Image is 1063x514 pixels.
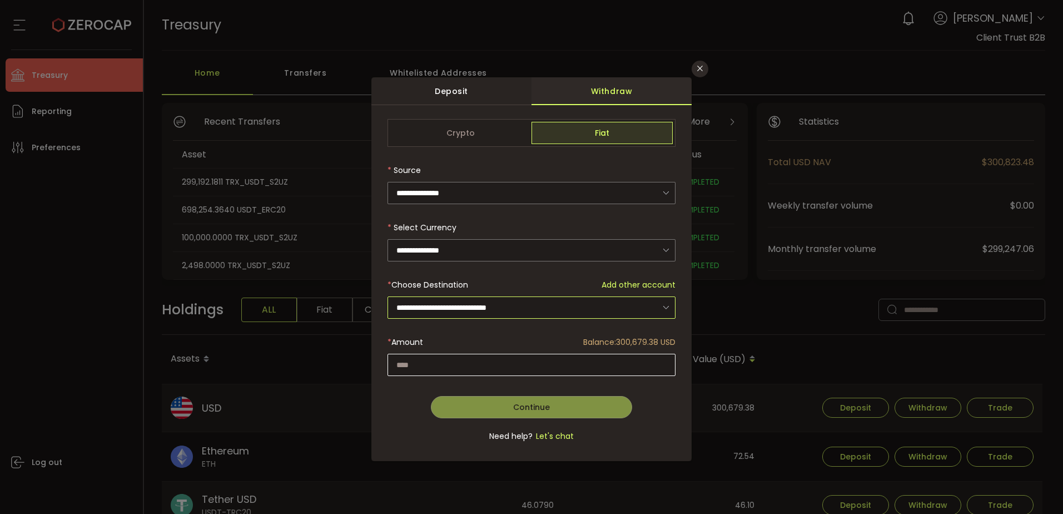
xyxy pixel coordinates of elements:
span: 300,679.38 USD [616,337,675,348]
iframe: Chat Widget [1007,461,1063,514]
div: Withdraw [531,77,692,105]
span: Continue [513,402,550,413]
span: Fiat [531,122,673,144]
span: Balance: [583,337,616,348]
span: Let's chat [533,431,574,442]
button: Continue [431,396,633,418]
span: Crypto [390,122,531,144]
label: Source [388,165,421,176]
span: Add other account [602,279,675,291]
div: Deposit [371,77,531,105]
span: Choose Destination [391,279,468,290]
span: Amount [391,337,423,348]
label: Select Currency [388,222,456,233]
div: dialog [371,77,692,461]
span: Need help? [489,431,533,442]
